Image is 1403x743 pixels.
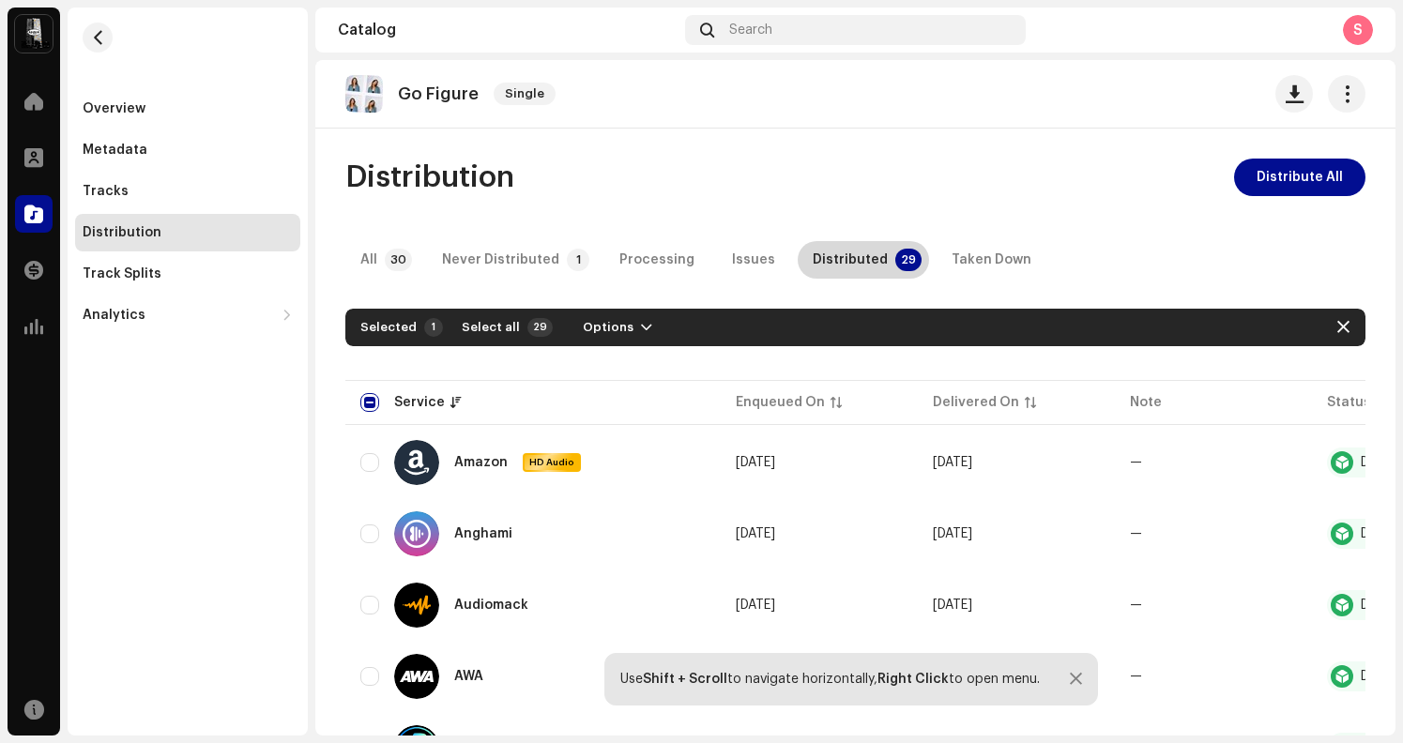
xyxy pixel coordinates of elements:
[813,241,888,279] div: Distributed
[15,15,53,53] img: 28cd5e4f-d8b3-4e3e-9048-38ae6d8d791a
[75,255,300,293] re-m-nav-item: Track Splits
[952,241,1031,279] div: Taken Down
[385,249,412,271] p-badge: 30
[454,456,508,469] div: Amazon
[454,527,512,540] div: Anghami
[933,393,1019,412] div: Delivered On
[1130,670,1142,683] re-a-table-badge: —
[462,309,520,346] span: Select all
[83,101,145,116] div: Overview
[75,296,300,334] re-m-nav-dropdown: Analytics
[895,249,922,271] p-badge: 29
[83,143,147,158] div: Metadata
[75,131,300,169] re-m-nav-item: Metadata
[494,83,556,105] span: Single
[877,673,949,686] strong: Right Click
[394,393,445,412] div: Service
[1257,159,1343,196] span: Distribute All
[933,527,972,540] span: Sep 5, 2025
[736,456,775,469] span: Sep 4, 2025
[75,214,300,251] re-m-nav-item: Distribution
[567,249,589,271] p-badge: 1
[424,318,443,337] div: 1
[736,599,775,612] span: Sep 4, 2025
[360,320,417,335] div: Selected
[527,318,553,337] p-badge: 29
[454,670,483,683] div: AWA
[736,527,775,540] span: Sep 4, 2025
[345,75,383,113] img: 9f4ff777-ddc6-4bc8-9e3f-52572b43b789
[933,599,972,612] span: Sep 5, 2025
[1130,456,1142,469] re-a-table-badge: —
[450,312,560,342] button: Select all29
[75,90,300,128] re-m-nav-item: Overview
[398,84,479,104] p: Go Figure
[1343,15,1373,45] div: S
[338,23,678,38] div: Catalog
[75,173,300,210] re-m-nav-item: Tracks
[729,23,772,38] span: Search
[83,308,145,323] div: Analytics
[1130,599,1142,612] re-a-table-badge: —
[1130,527,1142,540] re-a-table-badge: —
[620,672,1040,687] div: Use to navigate horizontally, to open menu.
[83,225,161,240] div: Distribution
[619,241,694,279] div: Processing
[732,241,775,279] div: Issues
[454,599,528,612] div: Audiomack
[1234,159,1365,196] button: Distribute All
[643,673,727,686] strong: Shift + Scroll
[736,393,825,412] div: Enqueued On
[583,309,633,346] span: Options
[360,241,377,279] div: All
[525,456,579,469] span: HD Audio
[933,456,972,469] span: Sep 5, 2025
[345,159,514,196] span: Distribution
[568,312,667,342] button: Options
[83,266,161,281] div: Track Splits
[83,184,129,199] div: Tracks
[442,241,559,279] div: Never Distributed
